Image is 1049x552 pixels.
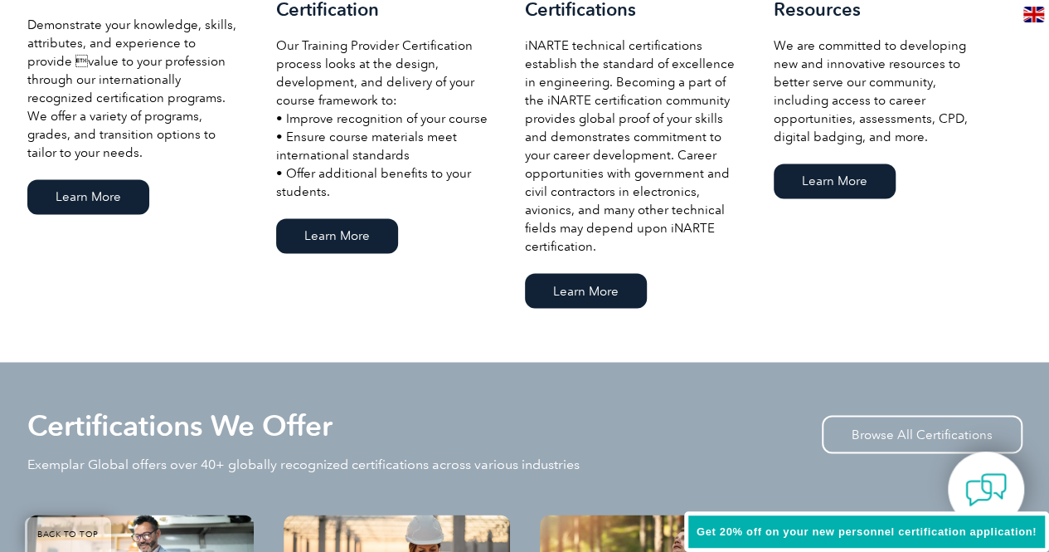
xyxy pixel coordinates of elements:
[276,218,398,253] a: Learn More
[27,16,243,162] p: Demonstrate your knowledge, skills, attributes, and experience to provide value to your professi...
[525,273,647,308] a: Learn More
[822,415,1022,453] a: Browse All Certifications
[774,37,989,146] p: We are committed to developing new and innovative resources to better serve our community, includ...
[276,37,492,201] p: Our Training Provider Certification process looks at the design, development, and delivery of you...
[774,164,896,198] a: Learn More
[27,179,149,214] a: Learn More
[27,412,333,438] h2: Certifications We Offer
[27,455,580,473] p: Exemplar Global offers over 40+ globally recognized certifications across various industries
[25,517,111,552] a: BACK TO TOP
[965,469,1007,510] img: contact-chat.png
[697,525,1037,538] span: Get 20% off on your new personnel certification application!
[525,37,741,256] p: iNARTE technical certifications establish the standard of excellence in engineering. Becoming a p...
[1023,7,1044,22] img: en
